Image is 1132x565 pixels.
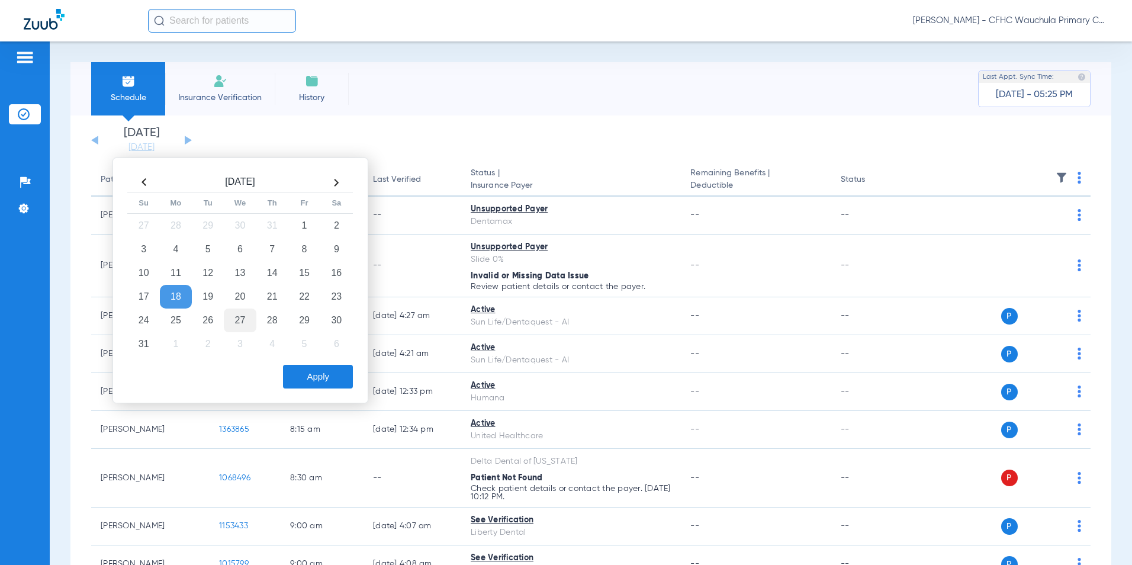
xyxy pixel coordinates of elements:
[831,373,911,411] td: --
[690,261,699,269] span: --
[681,163,831,197] th: Remaining Benefits |
[1078,259,1081,271] img: group-dot-blue.svg
[160,173,320,192] th: [DATE]
[831,197,911,235] td: --
[690,211,699,219] span: --
[1001,518,1018,535] span: P
[1078,423,1081,435] img: group-dot-blue.svg
[1078,172,1081,184] img: group-dot-blue.svg
[461,163,681,197] th: Status |
[471,430,671,442] div: United Healthcare
[983,71,1054,83] span: Last Appt. Sync Time:
[831,508,911,545] td: --
[284,92,340,104] span: History
[690,179,821,192] span: Deductible
[1078,472,1081,484] img: group-dot-blue.svg
[364,197,461,235] td: --
[101,174,153,186] div: Patient Name
[471,514,671,527] div: See Verification
[100,92,156,104] span: Schedule
[364,508,461,545] td: [DATE] 4:07 AM
[283,365,353,389] button: Apply
[373,174,421,186] div: Last Verified
[831,297,911,335] td: --
[690,349,699,358] span: --
[101,174,200,186] div: Patient Name
[364,449,461,508] td: --
[471,253,671,266] div: Slide 0%
[1078,310,1081,322] img: group-dot-blue.svg
[1078,73,1086,81] img: last sync help info
[471,474,542,482] span: Patient Not Found
[1001,422,1018,438] span: P
[471,527,671,539] div: Liberty Dental
[1001,470,1018,486] span: P
[1056,172,1067,184] img: filter.svg
[471,380,671,392] div: Active
[471,342,671,354] div: Active
[690,474,699,482] span: --
[364,373,461,411] td: [DATE] 12:33 PM
[91,508,210,545] td: [PERSON_NAME]
[1001,384,1018,400] span: P
[1078,348,1081,359] img: group-dot-blue.svg
[364,235,461,297] td: --
[364,297,461,335] td: [DATE] 4:27 AM
[1078,386,1081,397] img: group-dot-blue.svg
[471,304,671,316] div: Active
[281,411,364,449] td: 8:15 AM
[174,92,266,104] span: Insurance Verification
[148,9,296,33] input: Search for patients
[364,335,461,373] td: [DATE] 4:21 AM
[154,15,165,26] img: Search Icon
[471,455,671,468] div: Delta Dental of [US_STATE]
[24,9,65,30] img: Zuub Logo
[471,203,671,216] div: Unsupported Payer
[690,425,699,434] span: --
[219,425,249,434] span: 1363865
[471,354,671,367] div: Sun Life/Dentaquest - AI
[471,179,671,192] span: Insurance Payer
[831,163,911,197] th: Status
[1001,308,1018,325] span: P
[1073,508,1132,565] iframe: Chat Widget
[373,174,452,186] div: Last Verified
[471,484,671,501] p: Check patient details or contact the payer. [DATE] 10:12 PM.
[281,508,364,545] td: 9:00 AM
[831,411,911,449] td: --
[219,474,250,482] span: 1068496
[471,418,671,430] div: Active
[91,411,210,449] td: [PERSON_NAME]
[471,216,671,228] div: Dentamax
[121,74,136,88] img: Schedule
[1078,209,1081,221] img: group-dot-blue.svg
[15,50,34,65] img: hamburger-icon
[996,89,1073,101] span: [DATE] - 05:25 PM
[471,241,671,253] div: Unsupported Payer
[106,127,177,153] li: [DATE]
[364,411,461,449] td: [DATE] 12:34 PM
[690,387,699,396] span: --
[106,142,177,153] a: [DATE]
[471,392,671,405] div: Humana
[281,449,364,508] td: 8:30 AM
[471,272,588,280] span: Invalid or Missing Data Issue
[305,74,319,88] img: History
[690,312,699,320] span: --
[91,449,210,508] td: [PERSON_NAME]
[913,15,1108,27] span: [PERSON_NAME] - CFHC Wauchula Primary Care Dental
[831,235,911,297] td: --
[471,282,671,291] p: Review patient details or contact the payer.
[471,316,671,329] div: Sun Life/Dentaquest - AI
[219,522,248,530] span: 1153433
[831,335,911,373] td: --
[831,449,911,508] td: --
[471,552,671,564] div: See Verification
[1001,346,1018,362] span: P
[213,74,227,88] img: Manual Insurance Verification
[690,522,699,530] span: --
